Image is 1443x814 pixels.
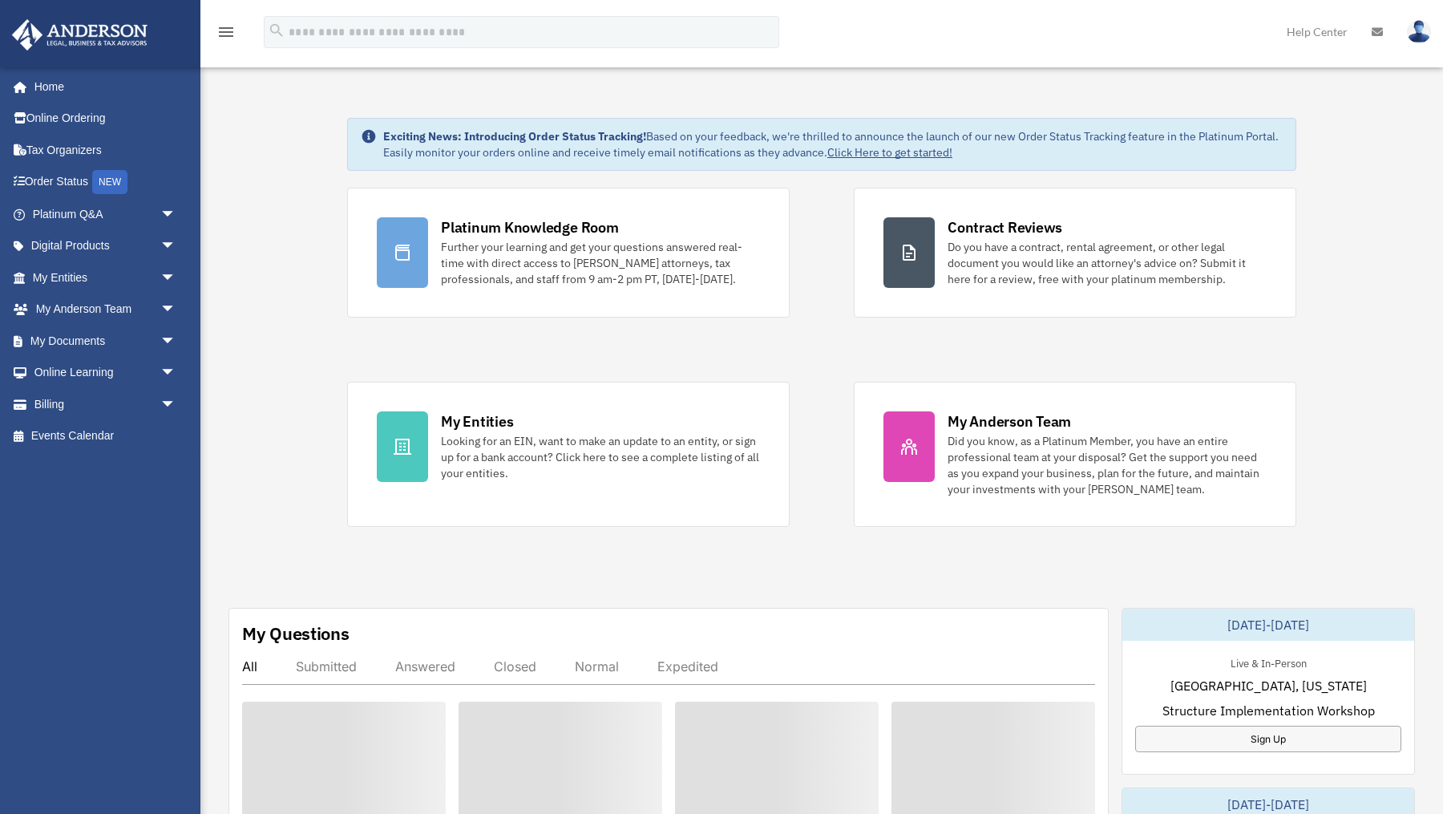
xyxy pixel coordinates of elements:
a: My Anderson Team Did you know, as a Platinum Member, you have an entire professional team at your... [854,382,1296,527]
a: Events Calendar [11,420,200,452]
img: User Pic [1407,20,1431,43]
span: arrow_drop_down [160,261,192,294]
img: Anderson Advisors Platinum Portal [7,19,152,51]
span: arrow_drop_down [160,388,192,421]
div: My Entities [441,411,513,431]
a: Click Here to get started! [827,145,952,160]
a: Digital Productsarrow_drop_down [11,230,200,262]
a: Contract Reviews Do you have a contract, rental agreement, or other legal document you would like... [854,188,1296,318]
div: Answered [395,658,455,674]
a: Sign Up [1135,726,1401,752]
a: Home [11,71,192,103]
span: [GEOGRAPHIC_DATA], [US_STATE] [1170,676,1367,695]
span: arrow_drop_down [160,294,192,326]
span: Structure Implementation Workshop [1162,701,1375,720]
i: search [268,22,285,39]
a: My Anderson Teamarrow_drop_down [11,294,200,326]
div: Looking for an EIN, want to make an update to an entity, or sign up for a bank account? Click her... [441,433,760,481]
i: menu [216,22,236,42]
div: Submitted [296,658,357,674]
a: Online Ordering [11,103,200,135]
a: My Documentsarrow_drop_down [11,325,200,357]
div: [DATE]-[DATE] [1122,609,1414,641]
a: My Entitiesarrow_drop_down [11,261,200,294]
span: arrow_drop_down [160,198,192,231]
div: Based on your feedback, we're thrilled to announce the launch of our new Order Status Tracking fe... [383,128,1283,160]
div: Did you know, as a Platinum Member, you have an entire professional team at your disposal? Get th... [948,433,1267,497]
div: Normal [575,658,619,674]
div: Platinum Knowledge Room [441,217,619,237]
span: arrow_drop_down [160,325,192,358]
div: Do you have a contract, rental agreement, or other legal document you would like an attorney's ad... [948,239,1267,287]
strong: Exciting News: Introducing Order Status Tracking! [383,129,646,144]
div: Further your learning and get your questions answered real-time with direct access to [PERSON_NAM... [441,239,760,287]
div: All [242,658,257,674]
div: Live & In-Person [1218,654,1320,670]
a: menu [216,28,236,42]
a: Online Learningarrow_drop_down [11,357,200,389]
a: Tax Organizers [11,134,200,166]
div: Expedited [657,658,718,674]
a: Order StatusNEW [11,166,200,199]
div: My Questions [242,622,350,646]
div: NEW [92,170,127,194]
a: My Entities Looking for an EIN, want to make an update to an entity, or sign up for a bank accoun... [347,382,790,527]
div: Contract Reviews [948,217,1062,237]
span: arrow_drop_down [160,357,192,390]
div: Closed [494,658,536,674]
a: Platinum Knowledge Room Further your learning and get your questions answered real-time with dire... [347,188,790,318]
span: arrow_drop_down [160,230,192,263]
a: Billingarrow_drop_down [11,388,200,420]
a: Platinum Q&Aarrow_drop_down [11,198,200,230]
div: My Anderson Team [948,411,1071,431]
